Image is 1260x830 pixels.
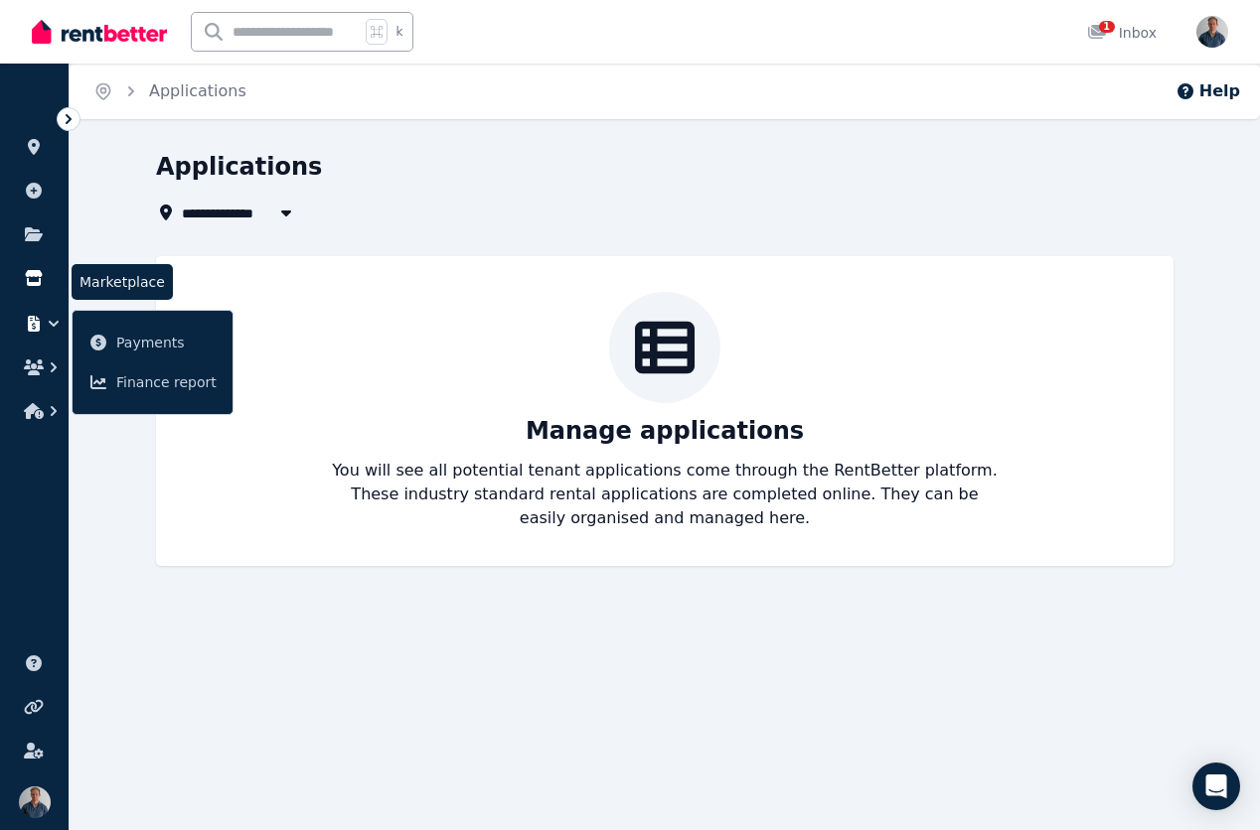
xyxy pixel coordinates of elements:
a: Payments [80,323,225,362]
span: 1 [1099,21,1115,33]
div: Open Intercom Messenger [1192,762,1240,810]
span: Payments [116,331,217,354]
h1: Applications [156,151,322,183]
div: Inbox [1087,23,1157,43]
img: andrewjscunningham@gmail.com [1196,16,1228,48]
nav: Breadcrumb [70,64,270,119]
p: Manage applications [526,415,804,447]
img: andrewjscunningham@gmail.com [19,786,51,818]
a: Applications [149,81,246,100]
span: k [395,24,402,40]
span: Marketplace [79,272,165,292]
img: RentBetter [32,17,167,47]
span: Finance report [116,370,217,394]
button: Help [1176,79,1240,103]
p: You will see all potential tenant applications come through the RentBetter platform. These indust... [331,459,999,530]
a: Finance report [80,362,225,402]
